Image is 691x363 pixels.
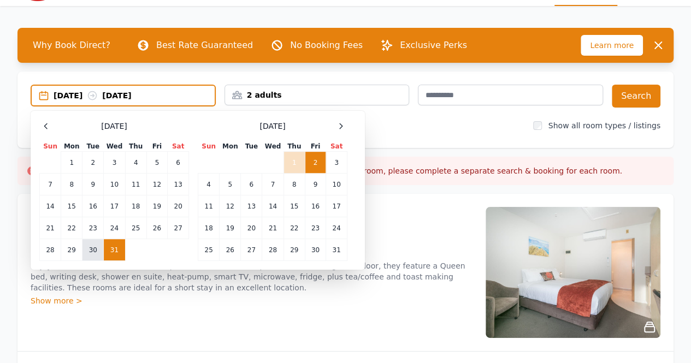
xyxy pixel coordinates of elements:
td: 29 [284,239,305,261]
td: 15 [61,195,82,217]
td: 26 [220,239,241,261]
td: 30 [82,239,104,261]
td: 7 [262,174,284,195]
span: [DATE] [259,121,285,132]
td: 4 [198,174,220,195]
th: Thu [125,141,146,152]
td: 20 [241,217,262,239]
td: 8 [61,174,82,195]
td: 23 [82,217,104,239]
td: 19 [220,217,241,239]
td: 25 [125,217,146,239]
td: 17 [326,195,347,217]
button: Search [612,85,660,108]
div: 2 adults [225,90,409,100]
th: Wed [104,141,125,152]
td: 23 [305,217,326,239]
td: 24 [104,217,125,239]
td: 24 [326,217,347,239]
span: Learn more [581,35,643,56]
td: 1 [284,152,305,174]
td: 13 [168,174,189,195]
td: 19 [146,195,167,217]
div: Show more > [31,295,473,306]
td: 12 [146,174,167,195]
td: 5 [220,174,241,195]
td: 18 [198,217,220,239]
td: 27 [241,239,262,261]
td: 8 [284,174,305,195]
td: 28 [262,239,284,261]
th: Mon [220,141,241,152]
th: Wed [262,141,284,152]
th: Sat [168,141,189,152]
td: 9 [305,174,326,195]
td: 31 [104,239,125,261]
td: 18 [125,195,146,217]
td: 11 [198,195,220,217]
td: 10 [104,174,125,195]
td: 4 [125,152,146,174]
td: 2 [305,152,326,174]
th: Sun [198,141,220,152]
td: 6 [168,152,189,174]
span: Why Book Direct? [24,34,119,56]
td: 11 [125,174,146,195]
td: 9 [82,174,104,195]
td: 10 [326,174,347,195]
td: 16 [305,195,326,217]
th: Tue [82,141,104,152]
td: 22 [284,217,305,239]
th: Sun [40,141,61,152]
td: 28 [40,239,61,261]
td: 5 [146,152,167,174]
td: 27 [168,217,189,239]
div: [DATE] [DATE] [54,90,215,101]
label: Show all room types / listings [548,121,660,130]
td: 30 [305,239,326,261]
td: 3 [326,152,347,174]
th: Mon [61,141,82,152]
p: No Booking Fees [290,39,363,52]
p: Enjoy mountain views from our Compact Studios. Located upstairs and on the ground floor, they fea... [31,260,473,293]
td: 1 [61,152,82,174]
td: 22 [61,217,82,239]
td: 3 [104,152,125,174]
td: 12 [220,195,241,217]
td: 31 [326,239,347,261]
td: 21 [40,217,61,239]
td: 20 [168,195,189,217]
td: 7 [40,174,61,195]
td: 15 [284,195,305,217]
p: Best Rate Guaranteed [156,39,253,52]
th: Fri [146,141,167,152]
td: 21 [262,217,284,239]
td: 6 [241,174,262,195]
span: [DATE] [101,121,127,132]
td: 26 [146,217,167,239]
td: 2 [82,152,104,174]
td: 17 [104,195,125,217]
td: 14 [40,195,61,217]
td: 14 [262,195,284,217]
td: 25 [198,239,220,261]
td: 16 [82,195,104,217]
th: Thu [284,141,305,152]
th: Fri [305,141,326,152]
p: Exclusive Perks [400,39,467,52]
th: Sat [326,141,347,152]
td: 29 [61,239,82,261]
td: 13 [241,195,262,217]
th: Tue [241,141,262,152]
